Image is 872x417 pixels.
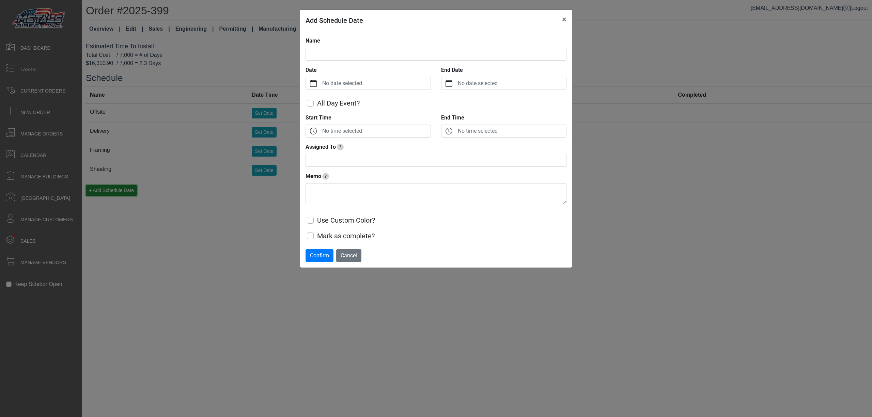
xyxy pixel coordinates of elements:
[317,215,375,225] label: Use Custom Color?
[456,125,566,137] label: No time selected
[317,231,375,241] label: Mark as complete?
[441,114,464,121] strong: End Time
[322,173,329,180] span: Notes or Instructions for date - ex. 'Date was rescheduled by vendor'
[306,249,333,262] button: Confirm
[306,125,321,137] button: clock
[306,67,317,73] strong: Date
[456,77,566,90] label: No date selected
[306,114,331,121] strong: Start Time
[306,37,320,44] strong: Name
[321,77,431,90] label: No date selected
[441,67,463,73] strong: End Date
[441,77,456,90] button: calendar
[557,10,572,29] button: Close
[441,125,456,137] button: clock
[337,144,344,150] span: Track who this date is assigned to this date - delviery driver, install crew, etc
[446,128,452,134] svg: clock
[306,15,363,26] h5: Add Schedule Date
[310,128,317,134] svg: clock
[317,98,360,108] label: All Day Event?
[336,249,361,262] button: Cancel
[306,144,336,150] strong: Assigned To
[306,77,321,90] button: calendar
[321,125,431,137] label: No time selected
[310,252,329,259] span: Confirm
[310,80,317,87] svg: calendar
[446,80,452,87] svg: calendar
[306,173,321,179] strong: Memo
